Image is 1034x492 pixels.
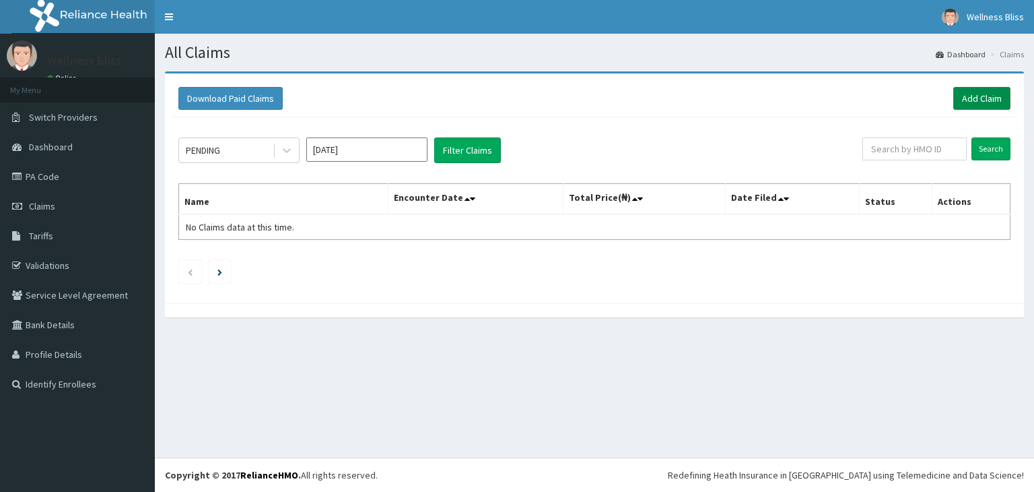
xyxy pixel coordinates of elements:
button: Filter Claims [434,137,501,163]
footer: All rights reserved. [155,458,1034,492]
input: Search [971,137,1010,160]
button: Download Paid Claims [178,87,283,110]
span: Dashboard [29,141,73,153]
div: PENDING [186,144,220,157]
th: Status [860,184,932,215]
span: Switch Providers [29,111,98,123]
th: Encounter Date [388,184,563,215]
a: Dashboard [936,49,986,60]
div: Redefining Heath Insurance in [GEOGRAPHIC_DATA] using Telemedicine and Data Science! [668,468,1024,482]
img: User Image [7,40,37,71]
input: Search by HMO ID [862,137,967,160]
th: Date Filed [726,184,860,215]
span: Claims [29,200,55,212]
a: Add Claim [953,87,1010,110]
h1: All Claims [165,44,1024,61]
a: Online [47,73,79,83]
li: Claims [987,49,1024,60]
input: Select Month and Year [306,137,427,162]
span: Tariffs [29,230,53,242]
a: Next page [217,266,222,278]
th: Total Price(₦) [563,184,726,215]
strong: Copyright © 2017 . [165,469,301,481]
span: No Claims data at this time. [186,221,294,233]
th: Actions [932,184,1010,215]
span: Wellness Bliss [967,11,1024,23]
a: Previous page [187,266,193,278]
th: Name [179,184,388,215]
a: RelianceHMO [240,469,298,481]
img: User Image [942,9,959,26]
p: Wellness Bliss [47,55,121,67]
